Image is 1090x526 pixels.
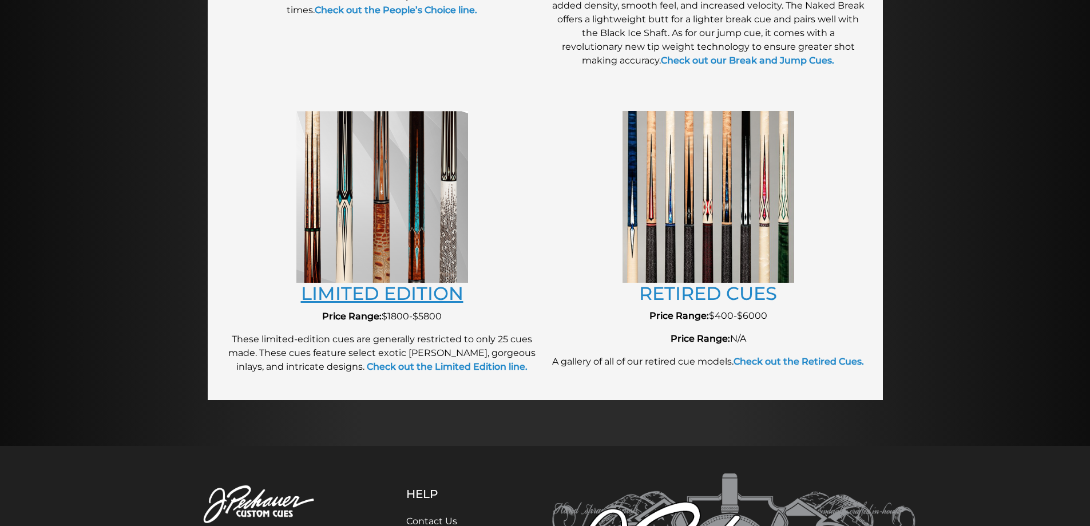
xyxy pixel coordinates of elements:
strong: Price Range: [322,311,382,322]
a: RETIRED CUES [639,282,777,304]
a: Check out the Limited Edition line. [364,361,528,372]
strong: Check out the Limited Edition line. [367,361,528,372]
a: Check out the People’s Choice line. [315,5,477,15]
p: These limited-edition cues are generally restricted to only 25 cues made. These cues feature sele... [225,333,540,374]
p: N/A [551,332,866,346]
p: A gallery of all of our retired cue models. [551,355,866,369]
a: Check out the Retired Cues. [734,356,864,367]
p: $400-$6000 [551,309,866,323]
strong: Price Range: [671,333,730,344]
a: LIMITED EDITION [301,282,463,304]
p: $1800-$5800 [225,310,540,323]
a: Check out our Break and Jump Cues. [661,55,834,66]
strong: Price Range: [649,310,709,321]
h5: Help [406,487,495,501]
